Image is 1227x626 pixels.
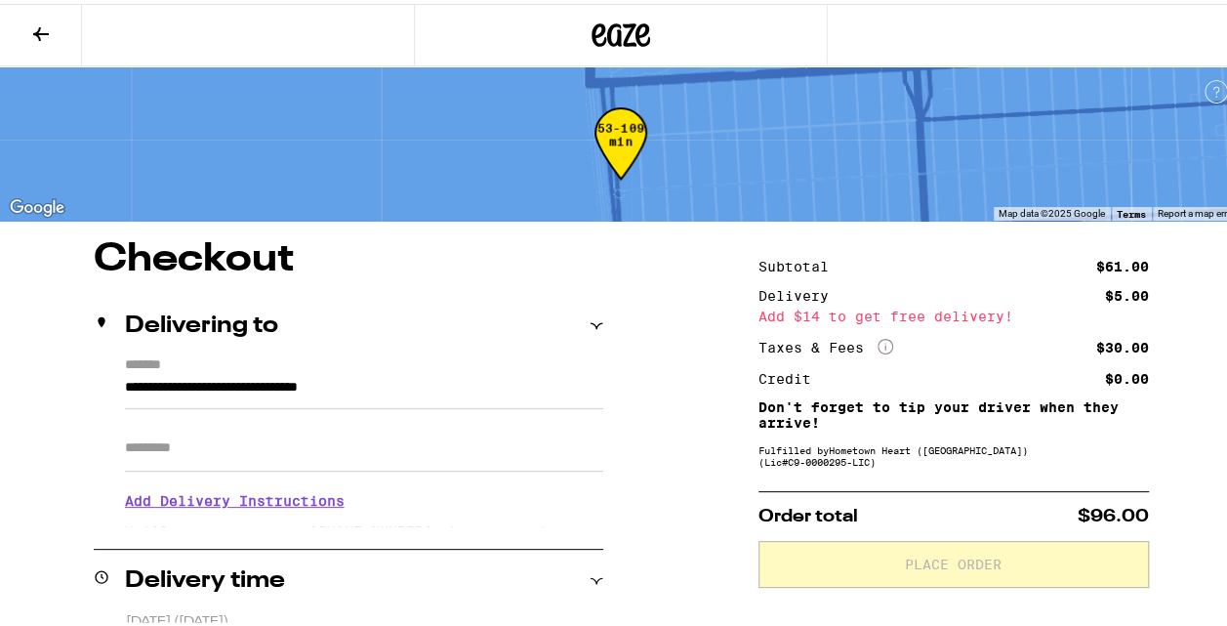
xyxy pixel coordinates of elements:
[125,475,603,520] h3: Add Delivery Instructions
[758,396,1149,427] p: Don't forget to tip your driver when they arrive!
[125,311,278,334] h2: Delivering to
[125,565,285,589] h2: Delivery time
[1096,256,1149,270] div: $61.00
[1105,368,1149,382] div: $0.00
[758,335,893,353] div: Taxes & Fees
[758,285,842,299] div: Delivery
[758,256,842,270] div: Subtotal
[125,520,603,535] p: We'll contact you at [PHONE_NUMBER] when we arrive
[758,504,858,522] span: Order total
[758,368,825,382] div: Credit
[999,204,1105,215] span: Map data ©2025 Google
[758,306,1149,319] div: Add $14 to get free delivery!
[1096,337,1149,351] div: $30.00
[1105,285,1149,299] div: $5.00
[758,440,1149,464] div: Fulfilled by Hometown Heart ([GEOGRAPHIC_DATA]) (Lic# C9-0000295-LIC )
[94,236,603,275] h1: Checkout
[1117,204,1146,216] a: Terms
[758,537,1149,584] button: Place Order
[12,14,141,29] span: Hi. Need any help?
[594,118,647,191] div: 53-109 min
[5,191,69,217] a: Open this area in Google Maps (opens a new window)
[905,554,1002,567] span: Place Order
[5,191,69,217] img: Google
